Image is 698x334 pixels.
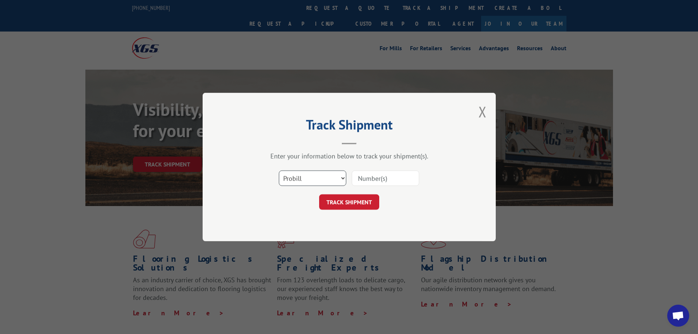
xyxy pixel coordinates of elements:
h2: Track Shipment [239,120,459,133]
button: TRACK SHIPMENT [319,194,379,210]
input: Number(s) [352,170,419,186]
div: Open chat [667,305,689,327]
div: Enter your information below to track your shipment(s). [239,152,459,160]
button: Close modal [479,102,487,121]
